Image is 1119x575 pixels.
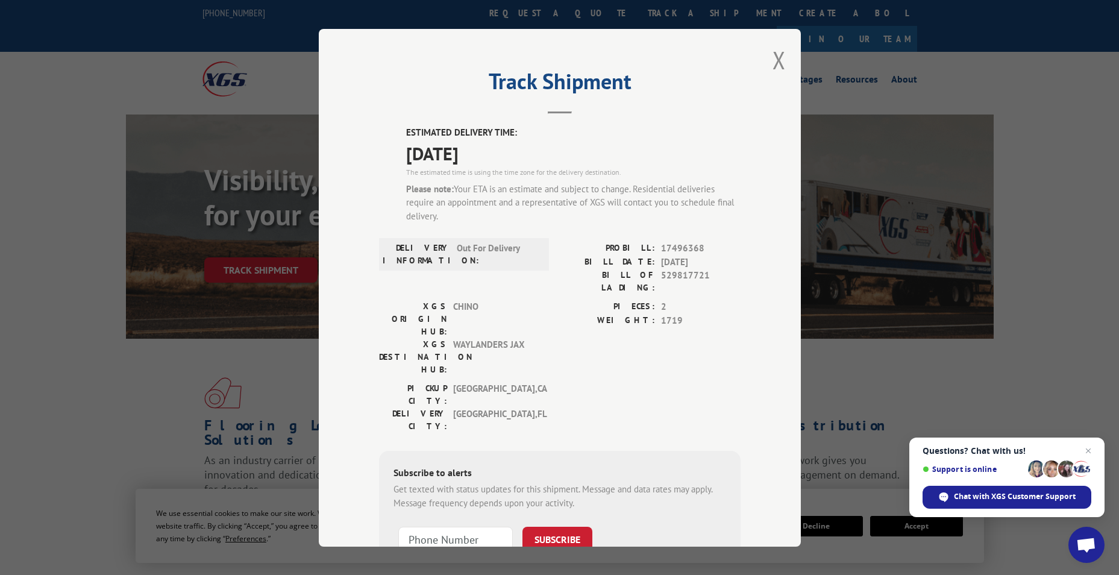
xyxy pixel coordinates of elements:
h2: Track Shipment [379,73,741,96]
div: Open chat [1068,527,1105,563]
input: Phone Number [398,527,513,552]
label: PICKUP CITY: [379,382,447,407]
strong: Please note: [406,183,454,194]
button: Close modal [773,44,786,76]
span: CHINO [453,300,534,338]
button: SUBSCRIBE [522,527,592,552]
span: [DATE] [406,139,741,166]
div: Your ETA is an estimate and subject to change. Residential deliveries require an appointment and ... [406,182,741,223]
label: ESTIMATED DELIVERY TIME: [406,126,741,140]
span: 17496368 [661,242,741,256]
span: Chat with XGS Customer Support [954,491,1076,502]
span: 529817721 [661,269,741,294]
span: [GEOGRAPHIC_DATA] , CA [453,382,534,407]
label: XGS DESTINATION HUB: [379,338,447,376]
div: The estimated time is using the time zone for the delivery destination. [406,166,741,177]
label: XGS ORIGIN HUB: [379,300,447,338]
label: DELIVERY CITY: [379,407,447,433]
label: PIECES: [560,300,655,314]
span: Close chat [1081,444,1095,458]
label: DELIVERY INFORMATION: [383,242,451,267]
label: WEIGHT: [560,313,655,327]
label: BILL OF LADING: [560,269,655,294]
span: Out For Delivery [457,242,538,267]
div: Get texted with status updates for this shipment. Message and data rates may apply. Message frequ... [393,483,726,510]
span: [DATE] [661,255,741,269]
span: Support is online [923,465,1024,474]
span: WAYLANDERS JAX [453,338,534,376]
div: Subscribe to alerts [393,465,726,483]
span: 1719 [661,313,741,327]
div: Chat with XGS Customer Support [923,486,1091,509]
label: BILL DATE: [560,255,655,269]
span: 2 [661,300,741,314]
span: [GEOGRAPHIC_DATA] , FL [453,407,534,433]
label: PROBILL: [560,242,655,256]
span: Questions? Chat with us! [923,446,1091,456]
